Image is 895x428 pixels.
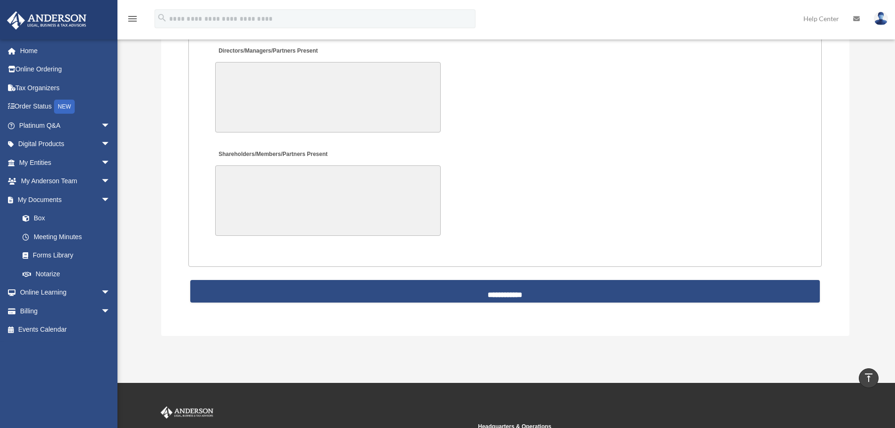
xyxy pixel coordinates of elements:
a: My Anderson Teamarrow_drop_down [7,172,125,191]
a: Meeting Minutes [13,227,120,246]
a: Box [13,209,125,228]
span: arrow_drop_down [101,190,120,210]
span: arrow_drop_down [101,172,120,191]
a: vertical_align_top [859,368,879,388]
label: Directors/Managers/Partners Present [215,45,320,58]
a: menu [127,16,138,24]
a: Platinum Q&Aarrow_drop_down [7,116,125,135]
span: arrow_drop_down [101,153,120,172]
a: Order StatusNEW [7,97,125,117]
i: search [157,13,167,23]
a: Home [7,41,125,60]
span: arrow_drop_down [101,135,120,154]
img: Anderson Advisors Platinum Portal [159,406,215,419]
a: My Documentsarrow_drop_down [7,190,125,209]
i: vertical_align_top [863,372,874,383]
a: Online Learningarrow_drop_down [7,283,125,302]
a: Online Ordering [7,60,125,79]
i: menu [127,13,138,24]
a: Tax Organizers [7,78,125,97]
span: arrow_drop_down [101,116,120,135]
span: arrow_drop_down [101,283,120,303]
img: User Pic [874,12,888,25]
label: Shareholders/Members/Partners Present [215,148,330,161]
a: Forms Library [13,246,125,265]
a: My Entitiesarrow_drop_down [7,153,125,172]
div: NEW [54,100,75,114]
a: Billingarrow_drop_down [7,302,125,320]
span: arrow_drop_down [101,302,120,321]
img: Anderson Advisors Platinum Portal [4,11,89,30]
a: Digital Productsarrow_drop_down [7,135,125,154]
a: Notarize [13,265,125,283]
a: Events Calendar [7,320,125,339]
